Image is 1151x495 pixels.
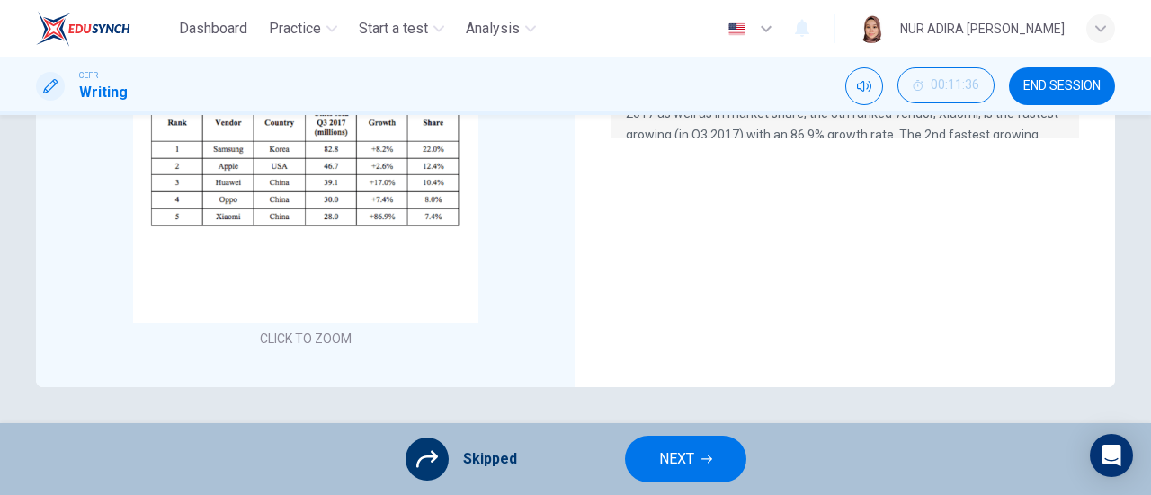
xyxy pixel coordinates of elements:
[262,13,344,45] button: Practice
[352,13,451,45] button: Start a test
[726,22,748,36] img: en
[36,11,172,47] a: EduSynch logo
[269,18,321,40] span: Practice
[463,448,517,470] span: Skipped
[857,14,886,43] img: Profile picture
[172,13,254,45] button: Dashboard
[79,82,128,103] h1: Writing
[845,67,883,105] div: Mute
[659,446,694,472] span: NEXT
[179,18,247,40] span: Dashboard
[1009,67,1115,105] button: END SESSION
[459,13,543,45] button: Analysis
[931,78,979,93] span: 00:11:36
[1090,434,1133,477] div: Open Intercom Messenger
[625,436,746,482] button: NEXT
[79,69,98,82] span: CEFR
[897,67,995,105] div: Hide
[900,18,1065,40] div: NUR ADIRA [PERSON_NAME]
[897,67,995,103] button: 00:11:36
[36,11,130,47] img: EduSynch logo
[1023,79,1101,93] span: END SESSION
[466,18,520,40] span: Analysis
[359,18,428,40] span: Start a test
